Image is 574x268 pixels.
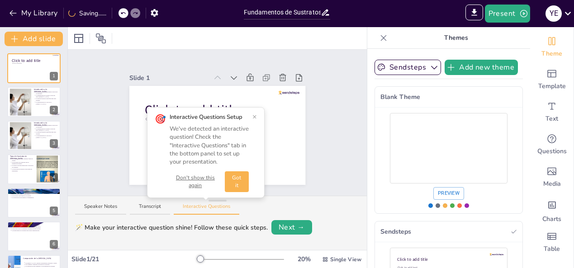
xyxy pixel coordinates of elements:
[7,154,61,184] div: 4
[10,155,34,160] p: Tipos de Sustratos en [MEDICAL_DATA]
[12,161,34,165] p: Las proteínas son esenciales para la reparación de tejidos.
[543,179,561,188] span: Media
[25,262,58,264] p: La [MEDICAL_DATA] incluye carbohidratos, proteínas y lípidos.
[50,240,58,249] div: 6
[225,171,249,192] button: Got it
[36,135,58,138] p: La monitorización es clave en la [MEDICAL_DATA].
[380,227,507,236] span: Sendsteps
[95,33,106,44] span: Position
[170,125,249,166] div: We've detected an interactive question! Check the "Interactive Questions" tab in the bottom panel...
[129,73,208,83] div: Slide 1
[36,132,58,135] p: Se utilizan fórmulas específicas para cada paciente.
[12,228,58,230] p: Proporciona todos los nutrientes necesarios en una solución.
[12,63,22,64] span: Click to add subtitle
[12,230,58,231] p: La monitorización es esencial para evitar complicaciones.
[34,122,58,127] p: Introducción a la [MEDICAL_DATA]
[145,101,238,119] span: Click to add title
[12,158,34,161] p: Los carbohidratos son la principal fuente de energía.
[50,139,58,148] div: 3
[546,5,562,23] button: Y E
[530,193,574,226] div: Add charts and graphs
[445,60,518,75] button: Add new theme
[12,195,58,197] p: Son cruciales para funciones biológicas.
[12,168,34,171] p: La proporción de sustratos varía según las necesidades.
[530,96,574,128] div: Add text boxes
[538,82,566,91] span: Template
[36,98,58,101] p: Se utilizan fórmulas específicas para cada paciente.
[146,117,176,122] span: Click to add subtitle
[244,6,321,19] input: Insert title
[12,165,34,168] p: Las grasas son importantes para la absorción de vitaminas.
[7,121,61,150] div: 3
[174,203,239,215] button: Interactive Questions
[542,215,561,224] span: Charts
[36,94,58,98] p: La administración se realiza a través del tracto [MEDICAL_DATA].
[50,173,58,182] div: 4
[170,113,249,121] div: Interactive Questions Setup
[397,257,427,263] span: Click to add title
[155,113,166,126] div: 🎯
[544,244,560,254] span: Table
[36,124,58,127] p: La [MEDICAL_DATA] permite la absorción de nutrientes.
[36,101,58,104] p: La monitorización es clave en la [MEDICAL_DATA].
[10,223,58,226] p: Introducción a la [MEDICAL_DATA]
[530,31,574,63] div: Change the overall theme
[12,225,58,226] p: La [MEDICAL_DATA] se administra por vía intravenosa.
[12,193,58,195] p: Incluyen aminoácidos y ácidos grasos.
[271,220,312,235] button: Next →
[71,31,86,46] div: Layout
[36,128,58,131] p: La administración se realiza a través del tracto [MEDICAL_DATA].
[10,189,58,192] p: Nutrimentos Esenciales
[36,91,58,94] p: La [MEDICAL_DATA] permite la absorción de nutrientes.
[530,226,574,259] div: Add a table
[546,5,562,22] div: Y E
[7,221,61,251] div: 6
[546,114,558,123] span: Text
[465,5,483,23] span: Export to PowerPoint
[170,174,221,189] button: Don't show this again
[23,257,58,260] p: Composición de la [MEDICAL_DATA]
[380,92,517,102] span: Blank Theme
[252,113,257,120] button: ×
[391,27,521,49] p: Themes
[537,147,567,156] span: Questions
[50,106,58,114] div: 2
[485,5,530,23] button: Present
[25,264,58,266] p: Las vitaminas y minerales son parte de la solución.
[293,254,315,264] div: 20 %
[34,88,58,93] p: Introducción a la [MEDICAL_DATA]
[75,203,126,215] button: Speaker Notes
[375,60,441,75] button: Sendsteps
[25,266,58,268] p: La composición debe adaptarse a las necesidades del paciente.
[50,207,58,215] div: 5
[12,226,58,228] p: Es vital para pacientes con condiciones médicas específicas.
[7,53,61,83] div: 1
[12,197,58,198] p: La evaluación de necesidades es fundamental.
[375,86,523,214] div: Use theme Blank Theme
[433,187,464,200] button: Preview
[12,58,40,63] span: Click to add title
[530,161,574,193] div: Add images, graphics, shapes or video
[7,6,62,20] button: My Library
[330,255,361,263] span: Single View
[530,63,574,96] div: Add ready made slides
[530,128,574,161] div: Get real-time input from your audience
[7,87,61,117] div: 2
[5,32,63,46] button: Add slide
[71,254,197,264] div: Slide 1 / 21
[7,188,61,218] div: 5
[130,203,170,215] button: Transcript
[75,223,268,232] div: 🪄 Make your interactive question shine! Follow these quick steps.
[541,49,562,58] span: Theme
[12,192,58,193] p: Los nutrimentos esenciales no pueden ser sintetizados por el organismo.
[68,9,106,18] div: Saving......
[50,72,58,80] div: 1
